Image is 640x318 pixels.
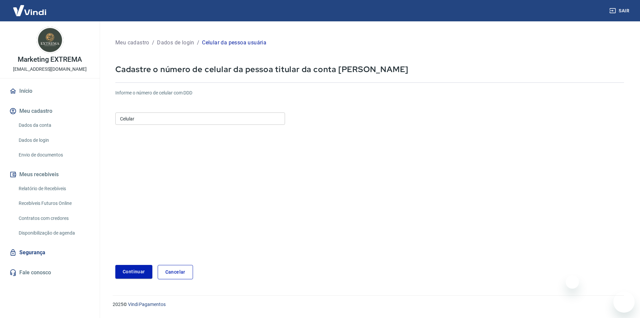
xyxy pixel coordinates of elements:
[18,56,82,63] p: Marketing EXTREMA
[197,39,199,47] p: /
[16,182,92,196] a: Relatório de Recebíveis
[16,118,92,132] a: Dados da conta
[8,167,92,182] button: Meus recebíveis
[115,265,152,279] button: Continuar
[8,245,92,260] a: Segurança
[152,39,154,47] p: /
[8,104,92,118] button: Meu cadastro
[115,64,624,74] p: Cadastre o número de celular da pessoa titular da conta [PERSON_NAME]
[16,148,92,162] a: Envio de documentos
[8,0,51,21] img: Vindi
[8,84,92,98] a: Início
[613,291,635,313] iframe: Botão para abrir a janela de mensagens
[566,275,579,289] iframe: Fechar mensagem
[37,27,63,53] img: ffff94b2-1a99-43e4-bc42-a8e450314977.jpeg
[157,39,194,47] p: Dados de login
[115,89,624,96] h6: Informe o número de celular com DDD
[16,226,92,240] a: Disponibilização de agenda
[128,302,166,307] a: Vindi Pagamentos
[16,133,92,147] a: Dados de login
[16,197,92,210] a: Recebíveis Futuros Online
[13,66,87,73] p: [EMAIL_ADDRESS][DOMAIN_NAME]
[113,301,624,308] p: 2025 ©
[608,5,632,17] button: Sair
[202,39,266,47] p: Celular da pessoa usuária
[8,265,92,280] a: Fale conosco
[115,39,149,47] p: Meu cadastro
[16,212,92,225] a: Contratos com credores
[158,265,193,279] a: Cancelar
